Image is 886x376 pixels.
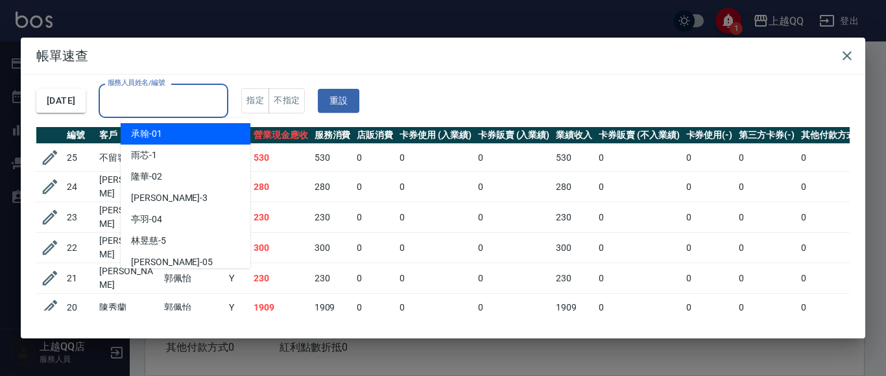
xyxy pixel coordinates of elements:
td: 0 [683,263,736,294]
th: 卡券使用 (入業績) [396,127,475,144]
td: 0 [798,294,869,322]
td: 1909 [553,294,595,322]
td: 230 [250,202,311,233]
th: 其他付款方式(-) [798,127,869,144]
td: 230 [250,263,311,294]
td: 1909 [250,294,311,322]
td: [PERSON_NAME] [96,233,161,263]
th: 業績收入 [553,127,595,144]
td: 0 [595,202,682,233]
td: 530 [250,144,311,172]
td: 0 [736,294,798,322]
span: 隆華 -02 [131,170,162,183]
button: 不指定 [269,88,305,113]
td: 300 [553,233,595,263]
td: 280 [553,172,595,202]
button: 指定 [241,88,269,113]
td: 0 [396,202,475,233]
td: 0 [396,233,475,263]
span: 亭羽 -04 [131,213,162,226]
span: [PERSON_NAME] -05 [131,255,213,269]
td: 300 [250,233,311,263]
button: [DATE] [36,89,86,113]
td: 陳秀蘭 [96,294,161,322]
td: [PERSON_NAME] [96,202,161,233]
th: 店販消費 [353,127,396,144]
label: 服務人員姓名/編號 [108,78,165,88]
th: 卡券販賣 (入業績) [475,127,553,144]
td: 0 [595,233,682,263]
td: 0 [683,144,736,172]
td: 300 [311,233,354,263]
td: 230 [553,202,595,233]
th: 營業現金應收 [250,127,311,144]
td: 0 [798,202,869,233]
td: 0 [683,202,736,233]
td: 0 [475,263,553,294]
td: 0 [396,172,475,202]
h2: 帳單速查 [21,38,865,74]
td: 0 [736,144,798,172]
td: [PERSON_NAME] [96,263,161,294]
td: Y [226,294,250,322]
td: 0 [595,172,682,202]
td: 20 [64,294,96,322]
span: 承翰 -01 [131,127,162,141]
td: 0 [353,144,396,172]
td: 1909 [311,294,354,322]
td: 0 [798,263,869,294]
td: 郭佩怡 [161,263,226,294]
th: 卡券使用(-) [683,127,736,144]
td: 0 [798,233,869,263]
button: 重設 [318,89,359,113]
td: 0 [353,172,396,202]
td: 0 [595,144,682,172]
th: 服務消費 [311,127,354,144]
td: 280 [311,172,354,202]
td: 0 [736,172,798,202]
span: 雨芯 -1 [131,148,157,162]
td: 530 [553,144,595,172]
td: 230 [311,202,354,233]
th: 卡券販賣 (不入業績) [595,127,682,144]
th: 編號 [64,127,96,144]
td: 0 [353,233,396,263]
td: 0 [736,263,798,294]
th: 第三方卡券(-) [736,127,798,144]
td: 0 [353,294,396,322]
td: 0 [683,172,736,202]
span: 林昱慈 -5 [131,234,166,248]
td: 0 [353,202,396,233]
td: 不留客資 [96,144,161,172]
td: 530 [311,144,354,172]
td: 0 [736,202,798,233]
td: 0 [595,263,682,294]
td: 280 [250,172,311,202]
td: 230 [553,263,595,294]
td: 0 [396,263,475,294]
td: 0 [475,172,553,202]
td: 0 [683,294,736,322]
td: [PERSON_NAME] [96,172,161,202]
td: 230 [311,263,354,294]
td: 0 [798,144,869,172]
td: 0 [353,263,396,294]
td: 21 [64,263,96,294]
td: 0 [396,294,475,322]
td: 郭佩怡 [161,294,226,322]
td: 0 [475,233,553,263]
td: 0 [475,202,553,233]
td: 0 [683,233,736,263]
th: 客戶 [96,127,161,144]
td: 23 [64,202,96,233]
td: 0 [798,172,869,202]
td: 25 [64,144,96,172]
td: 24 [64,172,96,202]
td: 0 [396,144,475,172]
span: [PERSON_NAME] -3 [131,191,208,205]
td: 0 [475,294,553,322]
td: 0 [475,144,553,172]
td: 0 [595,294,682,322]
td: 22 [64,233,96,263]
td: 0 [736,233,798,263]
